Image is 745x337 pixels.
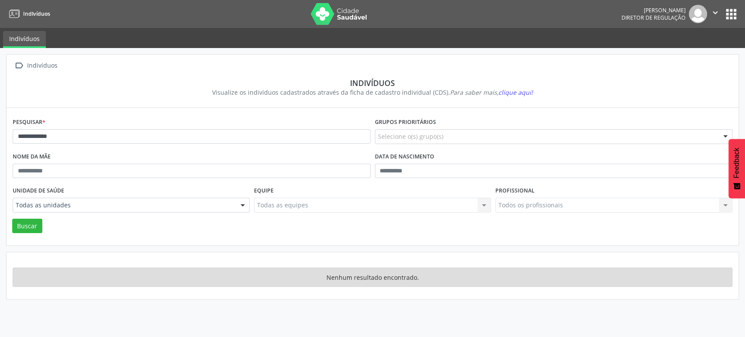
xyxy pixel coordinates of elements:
[495,184,535,198] label: Profissional
[375,116,436,129] label: Grupos prioritários
[25,59,59,72] div: Indivíduos
[3,31,46,48] a: Indivíduos
[23,10,50,17] span: Indivíduos
[13,150,51,164] label: Nome da mãe
[16,201,232,210] span: Todas as unidades
[13,268,732,287] div: Nenhum resultado encontrado.
[728,139,745,198] button: Feedback - Mostrar pesquisa
[378,132,443,141] span: Selecione o(s) grupo(s)
[689,5,707,23] img: img
[13,184,64,198] label: Unidade de saúde
[12,219,42,234] button: Buscar
[711,8,720,17] i: 
[375,150,434,164] label: Data de nascimento
[13,59,25,72] i: 
[450,88,533,96] i: Para saber mais,
[621,7,686,14] div: [PERSON_NAME]
[707,5,724,23] button: 
[724,7,739,22] button: apps
[733,148,741,178] span: Feedback
[19,88,726,97] div: Visualize os indivíduos cadastrados através da ficha de cadastro individual (CDS).
[254,184,274,198] label: Equipe
[498,88,533,96] span: clique aqui!
[621,14,686,21] span: Diretor de regulação
[13,59,59,72] a:  Indivíduos
[6,7,50,21] a: Indivíduos
[19,78,726,88] div: Indivíduos
[13,116,45,129] label: Pesquisar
